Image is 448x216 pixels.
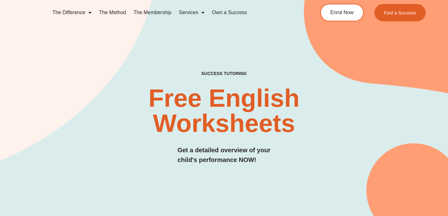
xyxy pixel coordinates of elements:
[91,86,357,136] h2: Free English Worksheets​
[164,71,283,76] h4: SUCCESS TUTORING​
[384,10,416,15] span: Find a Success
[320,4,364,21] a: Enrol Now
[208,5,251,20] a: Own a Success
[177,145,271,165] h3: Get a detailed overview of your child's performance NOW!
[175,5,208,20] a: Services
[130,5,175,20] a: The Membership
[374,4,426,21] a: Find a Success
[48,5,297,20] nav: Menu
[95,5,130,20] a: The Method
[48,5,95,20] a: The Difference
[330,10,354,15] span: Enrol Now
